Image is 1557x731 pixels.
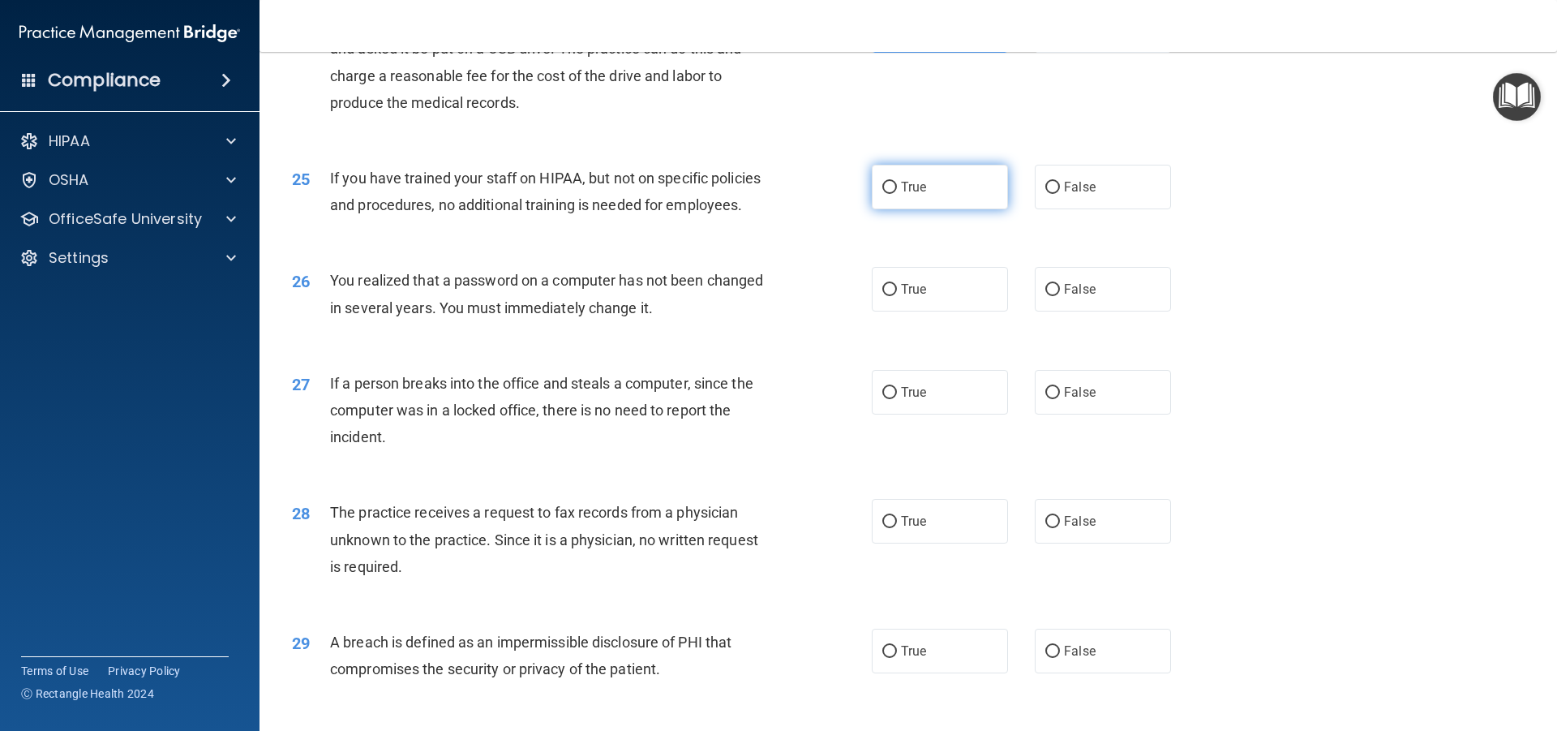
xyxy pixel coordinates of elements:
a: Terms of Use [21,663,88,679]
input: False [1045,646,1060,658]
a: OfficeSafe University [19,209,236,229]
span: A patient has asked for an electronic copy of their medical records and asked it be put on a USB ... [330,13,759,111]
span: You realized that a password on a computer has not been changed in several years. You must immedi... [330,272,763,316]
span: True [901,385,926,400]
span: False [1064,282,1096,297]
span: True [901,643,926,659]
input: False [1045,182,1060,194]
button: Open Resource Center [1493,73,1541,121]
span: Ⓒ Rectangle Health 2024 [21,686,154,702]
span: The practice receives a request to fax records from a physician unknown to the practice. Since it... [330,504,758,574]
p: OfficeSafe University [49,209,202,229]
span: False [1064,385,1096,400]
input: True [882,646,897,658]
h4: Compliance [48,69,161,92]
img: PMB logo [19,17,240,49]
span: True [901,514,926,529]
a: HIPAA [19,131,236,151]
input: True [882,516,897,528]
a: Settings [19,248,236,268]
input: False [1045,387,1060,399]
span: A breach is defined as an impermissible disclosure of PHI that compromises the security or privac... [330,634,731,677]
span: True [901,282,926,297]
a: OSHA [19,170,236,190]
span: 25 [292,170,310,189]
span: False [1064,514,1096,529]
span: 28 [292,504,310,523]
span: 29 [292,634,310,653]
input: False [1045,284,1060,296]
span: If you have trained your staff on HIPAA, but not on specific policies and procedures, no addition... [330,170,761,213]
input: False [1045,516,1060,528]
span: False [1064,179,1096,195]
span: False [1064,643,1096,659]
span: 27 [292,375,310,394]
input: True [882,182,897,194]
span: If a person breaks into the office and steals a computer, since the computer was in a locked offi... [330,375,753,445]
p: HIPAA [49,131,90,151]
a: Privacy Policy [108,663,181,679]
span: 26 [292,272,310,291]
input: True [882,284,897,296]
span: True [901,179,926,195]
p: Settings [49,248,109,268]
input: True [882,387,897,399]
p: OSHA [49,170,89,190]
